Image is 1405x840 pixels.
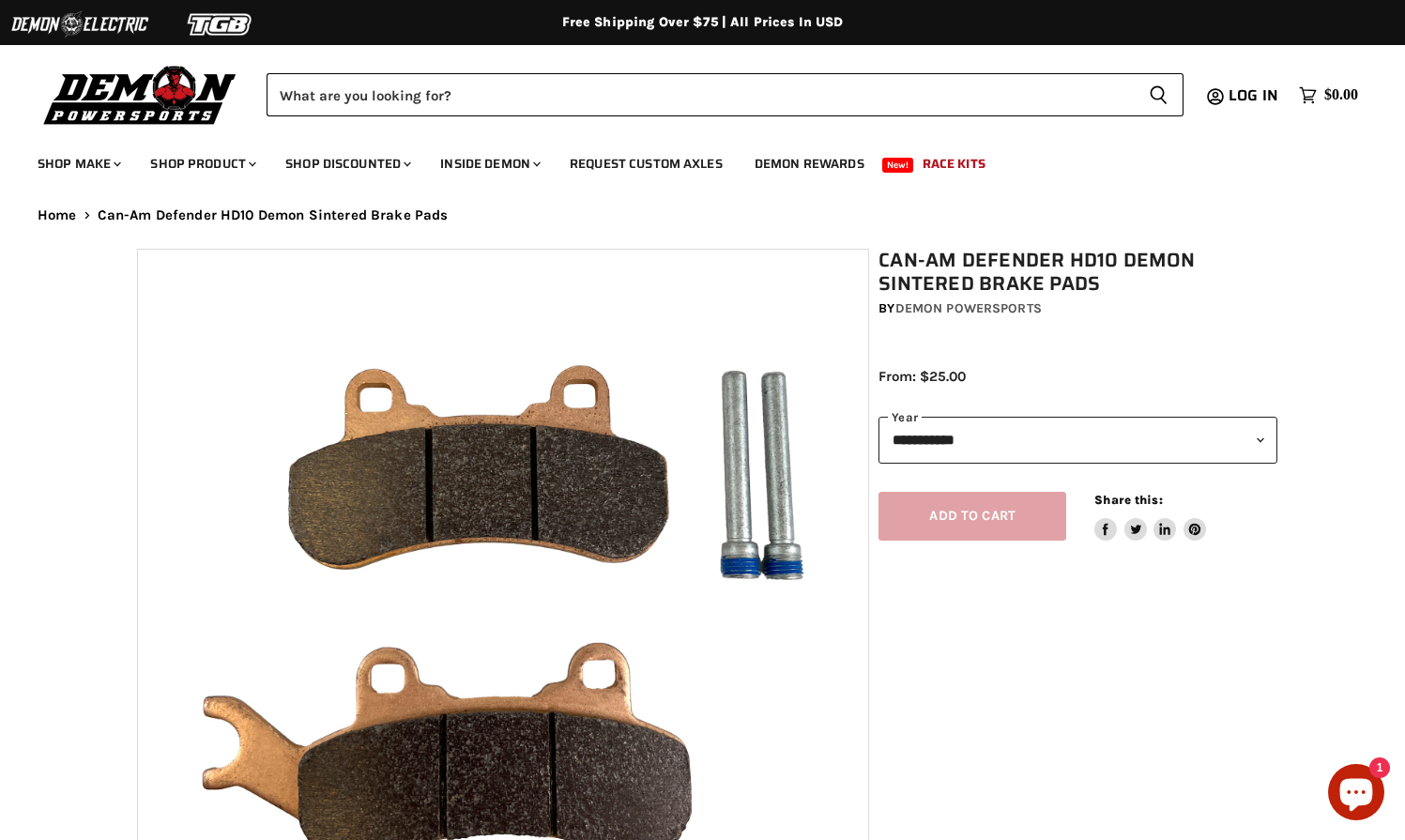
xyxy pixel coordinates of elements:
[267,73,1184,116] form: Product
[878,298,1277,319] div: by
[1229,84,1278,107] span: Log in
[136,145,267,183] a: Shop Product
[271,145,422,183] a: Shop Discounted
[98,207,449,223] span: Can-Am Defender HD10 Demon Sintered Brake Pads
[23,137,1353,183] ul: Main menu
[909,145,1000,183] a: Race Kits
[895,300,1042,316] a: Demon Powersports
[23,145,132,183] a: Shop Make
[150,7,291,42] img: TGB Logo 2
[38,207,77,223] a: Home
[882,158,914,173] span: New!
[878,417,1277,463] select: year
[9,7,150,42] img: Demon Electric Logo 2
[1322,764,1390,825] inbox-online-store-chat: Shopify online store chat
[1094,493,1162,507] span: Share this:
[1324,86,1358,104] span: $0.00
[1094,492,1206,542] aside: Share this:
[878,249,1277,296] h1: Can-Am Defender HD10 Demon Sintered Brake Pads
[556,145,737,183] a: Request Custom Axles
[1290,82,1367,109] a: $0.00
[1134,73,1184,116] button: Search
[426,145,552,183] a: Inside Demon
[1220,87,1290,104] a: Log in
[878,368,966,385] span: From: $25.00
[38,61,243,128] img: Demon Powersports
[741,145,878,183] a: Demon Rewards
[267,73,1134,116] input: Search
